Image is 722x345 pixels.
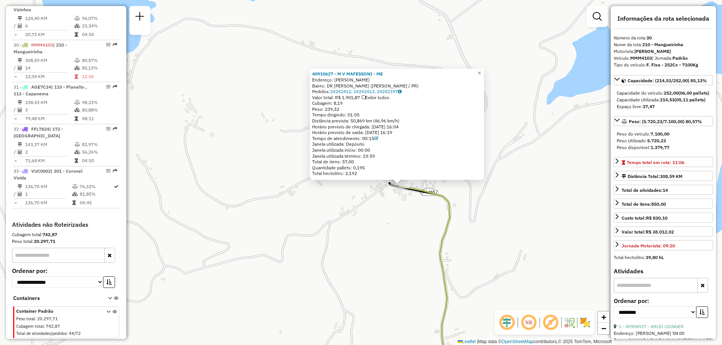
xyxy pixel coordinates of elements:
span: VUC0002 [31,168,51,174]
a: 1 - 40904927 - ARLEI USINGER [619,324,684,329]
span: FFL7824 [31,126,49,132]
span: 33 - [14,168,83,181]
td: 04:50 [82,157,117,164]
em: Rota exportada [113,42,117,47]
div: Nome da rota: [614,41,713,48]
i: % de utilização da cubagem [74,150,80,154]
td: 1 [25,190,72,198]
td: 23,34% [82,22,117,30]
a: Peso: (5.720,23/7.100,00) 80,57% [614,116,713,126]
div: Distância Total: [622,173,683,180]
em: Rota exportada [113,127,117,131]
div: Janela utilizada término: 23:59 [312,153,482,159]
i: Total de Atividades [18,192,22,196]
a: Zoom in [598,312,609,323]
strong: 742,87 [42,232,57,237]
span: Ocultar deslocamento [498,313,516,331]
h4: Atividades não Roteirizadas [12,221,120,228]
strong: R$ 38.012,02 [646,229,674,235]
td: 79,48 KM [25,115,74,122]
strong: 14 [663,187,668,193]
div: Pedidos: [312,89,482,95]
span: 32 - [14,126,63,139]
div: Motorista: [614,48,713,55]
span: | 172 - [GEOGRAPHIC_DATA] [14,126,63,139]
i: Distância Total [18,184,22,189]
div: Bairro: CANHADA FUNDA (MANGUEIRINHA / PR) [614,337,713,343]
span: 742,87 [46,324,60,329]
div: Peso total: [12,238,120,245]
span: : [67,331,68,336]
td: 308,59 KM [25,57,74,64]
strong: (05,11 pallets) [675,97,705,102]
td: 22,04 KM [25,73,74,80]
div: Total hectolitro: 2,192 [312,170,482,176]
td: 20,73 KM [25,31,74,38]
strong: 20.297,71 [34,238,55,244]
strong: (06,00 pallets) [678,90,709,96]
div: Valor total: R$ 1.901,87 [312,95,482,101]
td: 3 [25,106,74,114]
i: Total de Atividades [18,24,22,28]
td: / [14,148,17,156]
strong: Padrão [672,55,688,61]
i: % de utilização do peso [74,58,80,63]
i: Rota otimizada [114,184,118,189]
a: OpenStreetMap [502,339,534,344]
td: 80,57% [82,57,117,64]
span: + [601,312,606,322]
a: Tempo total em rota: 11:06 [614,157,713,167]
td: / [14,22,17,30]
i: Total de Atividades [18,66,22,70]
div: Horário previsto de saída: [DATE] 16:19 [312,130,482,136]
a: Zoom out [598,323,609,334]
a: Jornada Motorista: 09:20 [614,240,713,250]
div: Peso disponível: [617,144,710,151]
span: Cubagem: 8,19 [312,100,343,106]
div: Número da rota: [614,35,713,41]
span: Containers [13,294,98,302]
span: Capacidade: (214,53/252,00) 85,13% [628,78,707,83]
span: Exibir rótulo [541,313,560,331]
td: 2 [25,148,74,156]
span: Exibir todos [362,95,389,100]
strong: 7.100,00 [651,131,669,137]
strong: [PERSON_NAME] [634,48,671,54]
td: 08:11 [82,115,117,122]
div: Tipo do veículo: [614,62,713,68]
i: % de utilização da cubagem [74,66,80,70]
span: | 201 - Coronel Vivida [14,168,83,181]
td: 6 [25,22,74,30]
td: 56,26% [82,148,117,156]
span: | 210 - Mangueirinha [14,42,67,54]
strong: 210 - Mangueirinha [642,42,683,47]
a: 40910627 - M V MAFESSONI - ME [312,71,383,77]
td: 80,88% [82,106,117,114]
div: Map data © contributors,© 2025 TomTom, Microsoft [456,339,614,345]
i: Observações [398,89,402,94]
span: Peso total [16,316,35,321]
i: Tempo total em rota [74,32,78,37]
div: Cubagem total: [12,231,120,238]
strong: MMM4103 [630,55,652,61]
td: 81,85% [79,190,113,198]
span: Container Padrão [16,308,97,315]
label: Ordenar por: [614,296,713,305]
a: Leaflet [458,339,476,344]
div: Espaço livre: [617,103,710,110]
i: Tempo total em rota [72,200,76,205]
td: 96,07% [82,15,117,22]
a: Distância Total:308,59 KM [614,171,713,181]
a: Total de atividades:14 [614,185,713,195]
i: Tempo total em rota [74,74,78,79]
td: = [14,199,17,206]
a: Total de itens:850,00 [614,199,713,209]
em: Opções [106,42,111,47]
span: Peso: (5.720,23/7.100,00) 80,57% [629,119,702,124]
i: Distância Total [18,16,22,21]
div: Capacidade Utilizada: [617,96,710,103]
span: Cubagem total [16,324,44,329]
td: 04:50 [82,31,117,38]
div: Janela utilizada início: 00:00 [312,147,482,153]
div: Tempo dirigindo: 01:05 [312,112,482,118]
